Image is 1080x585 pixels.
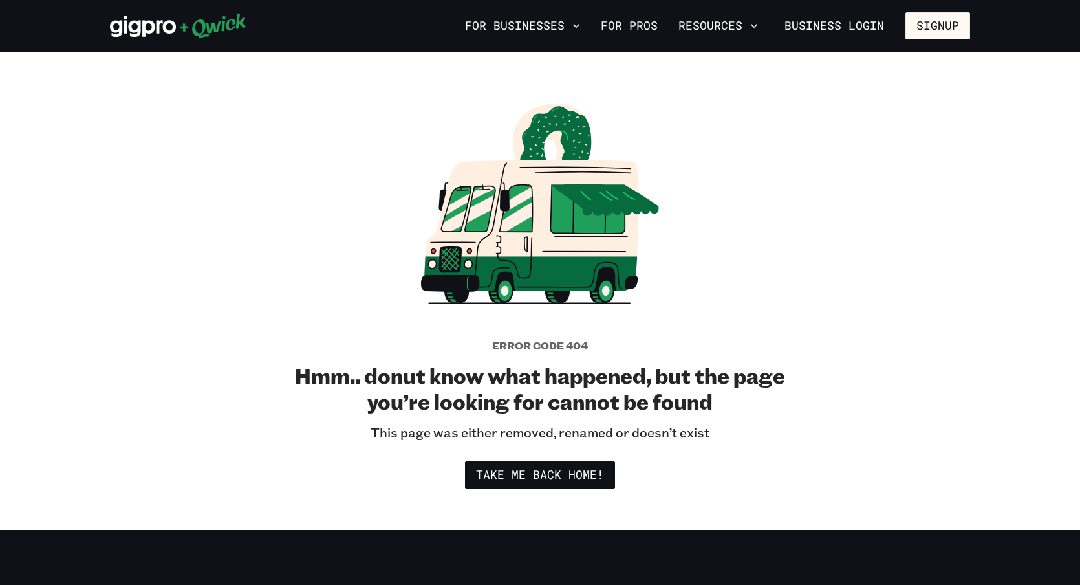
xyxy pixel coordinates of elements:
p: This page was either removed, renamed or doesn’t exist [371,425,709,441]
h2: Hmm.. donut know what happened, but the page you’re looking for cannot be found [294,362,786,414]
a: Take me back home! [465,461,615,489]
h5: Error code 404 [492,339,588,352]
button: For Businesses [460,15,585,37]
button: Signup [905,12,970,39]
a: For Pros [596,15,663,37]
a: Business Login [773,12,895,39]
button: Resources [673,15,763,37]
